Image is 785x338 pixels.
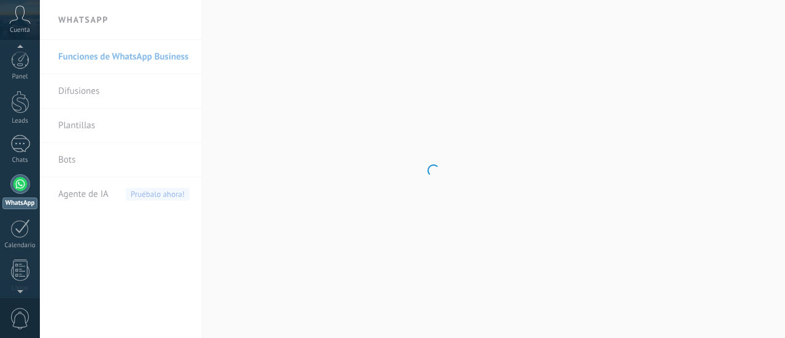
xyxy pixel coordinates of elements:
div: Panel [2,73,38,81]
div: Leads [2,117,38,125]
div: WhatsApp [2,198,37,209]
div: Chats [2,156,38,164]
div: Calendario [2,242,38,250]
span: Cuenta [10,26,30,34]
